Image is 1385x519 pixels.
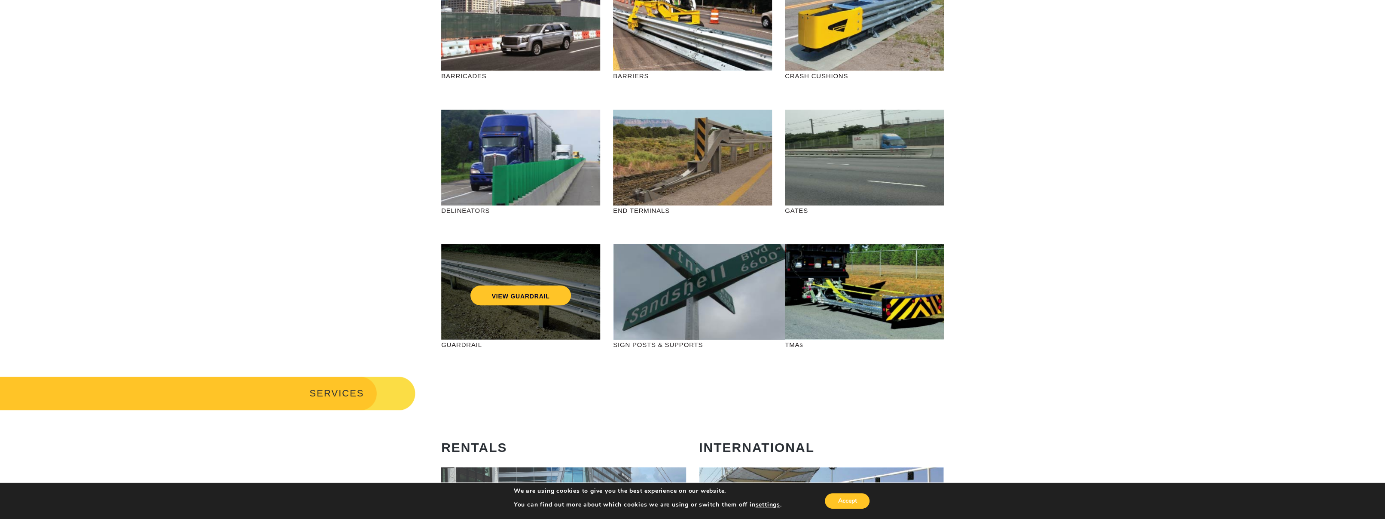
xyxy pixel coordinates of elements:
[613,340,772,350] p: SIGN POSTS & SUPPORTS
[785,340,944,350] p: TMAs
[699,440,815,455] strong: INTERNATIONAL
[514,487,782,495] p: We are using cookies to give you the best experience on our website.
[470,286,571,305] a: VIEW GUARDRAIL
[441,206,600,215] p: DELINEATORS
[514,501,782,509] p: You can find out more about which cookies we are using or switch them off in .
[825,493,869,509] button: Accept
[613,206,772,215] p: END TERMINALS
[785,71,944,81] p: CRASH CUSHIONS
[441,440,507,455] strong: RENTALS
[613,71,772,81] p: BARRIERS
[441,71,600,81] p: BARRICADES
[785,206,944,215] p: GATES
[441,340,600,350] p: GUARDRAIL
[755,501,780,509] button: settings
